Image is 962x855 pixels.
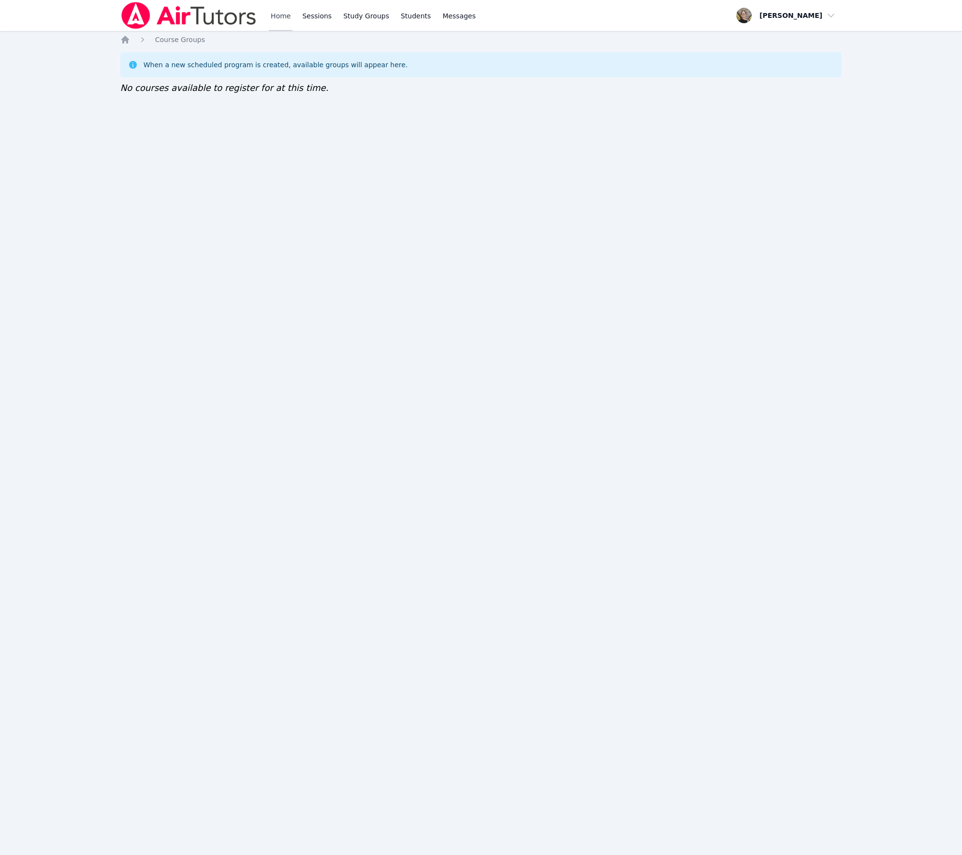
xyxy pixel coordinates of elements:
[120,35,842,44] nav: Breadcrumb
[120,83,329,93] span: No courses available to register for at this time.
[155,35,205,44] a: Course Groups
[155,36,205,44] span: Course Groups
[120,2,257,29] img: Air Tutors
[442,11,476,21] span: Messages
[144,60,408,70] div: When a new scheduled program is created, available groups will appear here.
